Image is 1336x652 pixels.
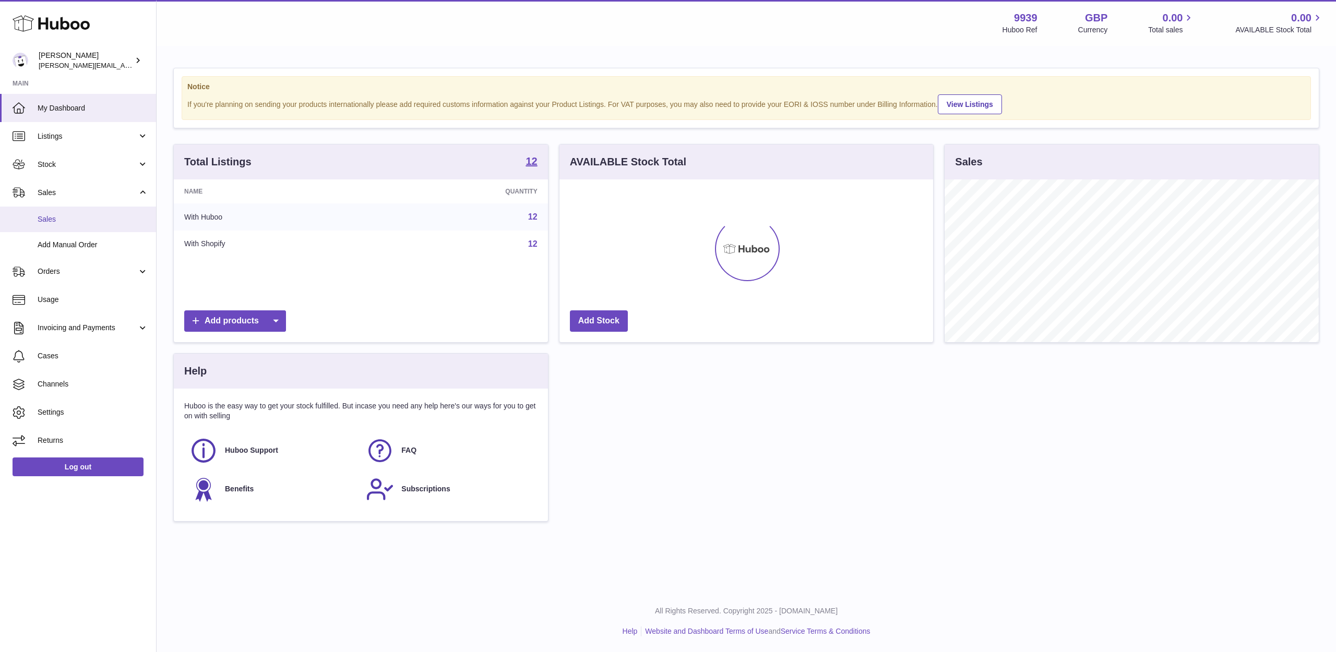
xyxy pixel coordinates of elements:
[38,407,148,417] span: Settings
[1291,11,1311,25] span: 0.00
[38,323,137,333] span: Invoicing and Payments
[366,437,532,465] a: FAQ
[174,179,375,203] th: Name
[38,267,137,276] span: Orders
[39,51,133,70] div: [PERSON_NAME]
[184,364,207,378] h3: Help
[1014,11,1037,25] strong: 9939
[174,231,375,258] td: With Shopify
[38,240,148,250] span: Add Manual Order
[401,484,450,494] span: Subscriptions
[570,310,628,332] a: Add Stock
[184,401,538,421] p: Huboo is the easy way to get your stock fulfilled. But incase you need any help here's our ways f...
[1235,25,1323,35] span: AVAILABLE Stock Total
[528,239,538,248] a: 12
[528,212,538,221] a: 12
[38,436,148,445] span: Returns
[401,445,416,455] span: FAQ
[38,214,148,224] span: Sales
[38,295,148,305] span: Usage
[955,155,982,169] h3: Sales
[375,179,547,203] th: Quantity
[1148,11,1195,35] a: 0.00 Total sales
[38,103,148,113] span: My Dashboard
[38,188,137,198] span: Sales
[645,627,768,635] a: Website and Dashboard Terms of Use
[570,155,686,169] h3: AVAILABLE Stock Total
[13,53,28,68] img: tommyhardy@hotmail.com
[189,437,355,465] a: Huboo Support
[38,379,148,389] span: Channels
[225,445,278,455] span: Huboo Support
[641,626,870,636] li: and
[1003,25,1037,35] div: Huboo Ref
[1235,11,1323,35] a: 0.00 AVAILABLE Stock Total
[38,131,137,141] span: Listings
[1148,25,1195,35] span: Total sales
[1078,25,1108,35] div: Currency
[526,156,537,166] strong: 12
[526,156,537,168] a: 12
[1163,11,1183,25] span: 0.00
[1085,11,1107,25] strong: GBP
[38,351,148,361] span: Cases
[938,94,1002,114] a: View Listings
[184,310,286,332] a: Add products
[13,457,144,476] a: Log out
[165,606,1328,616] p: All Rights Reserved. Copyright 2025 - [DOMAIN_NAME]
[184,155,252,169] h3: Total Listings
[39,61,209,69] span: [PERSON_NAME][EMAIL_ADDRESS][DOMAIN_NAME]
[623,627,638,635] a: Help
[366,475,532,503] a: Subscriptions
[781,627,870,635] a: Service Terms & Conditions
[38,160,137,170] span: Stock
[174,203,375,231] td: With Huboo
[225,484,254,494] span: Benefits
[189,475,355,503] a: Benefits
[187,93,1305,114] div: If you're planning on sending your products internationally please add required customs informati...
[187,82,1305,92] strong: Notice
